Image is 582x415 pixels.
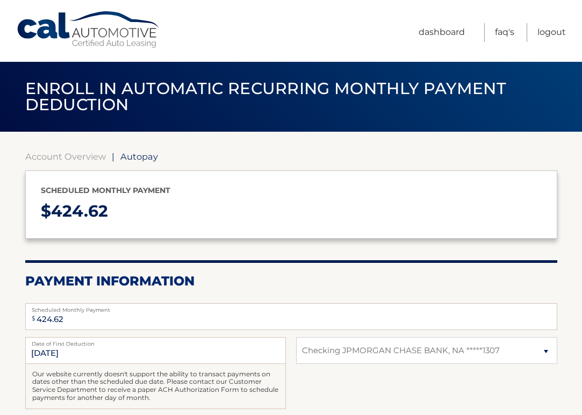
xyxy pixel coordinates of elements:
a: Logout [537,23,566,42]
a: Cal Automotive [16,11,161,49]
div: Our website currently doesn't support the ability to transact payments on dates other than the sc... [25,364,286,409]
a: Dashboard [419,23,465,42]
span: | [112,151,114,162]
label: Date of First Deduction [25,337,286,346]
a: FAQ's [495,23,514,42]
span: Enroll in automatic recurring monthly payment deduction [25,78,506,115]
a: Account Overview [25,151,106,162]
label: Scheduled Monthly Payment [25,303,557,312]
p: Scheduled monthly payment [41,184,542,197]
input: Payment Date [25,337,286,364]
input: Payment Amount [25,303,557,330]
p: $ [41,197,542,226]
span: 424.62 [51,201,108,221]
span: $ [28,306,39,331]
h2: Payment Information [25,273,557,289]
span: Autopay [120,151,158,162]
